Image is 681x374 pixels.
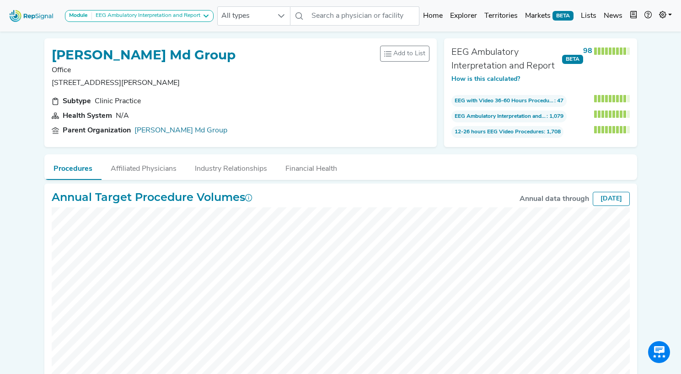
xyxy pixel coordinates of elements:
[577,7,600,25] a: Lists
[521,7,577,25] a: MarketsBETA
[419,7,446,25] a: Home
[276,154,346,179] button: Financial Health
[63,96,91,107] div: Subtype
[562,55,583,64] span: BETA
[583,47,592,55] strong: 98
[626,7,641,25] button: Intel Book
[451,95,567,107] span: : 47
[186,154,276,179] button: Industry Relationships
[451,111,567,122] span: : 1,079
[52,65,236,76] p: Office
[455,128,544,136] span: 12-26 hours EEG Video Procedures
[455,97,555,105] span: EEG with Video 36-60 Hours Procedures
[63,125,131,136] div: Parent Organization
[600,7,626,25] a: News
[218,7,273,25] span: All types
[92,12,200,20] div: EEG Ambulatory Interpretation and Report
[451,74,520,84] button: How is this calculated?
[63,111,112,121] div: Health System
[451,46,558,73] div: EEG Ambulatory Interpretation and Report
[393,49,425,58] span: Add to List
[134,125,227,136] a: [PERSON_NAME] Md Group
[380,46,429,62] button: Add to List
[95,96,141,107] div: Clinic Practice
[481,7,521,25] a: Territories
[451,126,563,138] span: : 1,708
[44,154,102,180] button: Procedures
[116,111,129,121] div: N/A
[552,11,574,20] span: BETA
[52,47,236,63] h1: [PERSON_NAME] Md Group
[102,154,186,179] button: Affiliated Physicians
[520,194,589,205] div: Annual data through
[65,10,214,22] button: ModuleEEG Ambulatory Interpretation and Report
[308,6,420,26] input: Search a physician or facility
[455,112,547,121] span: EEG Ambulatory Interpretation and Report Procedures
[52,78,236,89] p: [STREET_ADDRESS][PERSON_NAME]
[52,191,252,204] h2: Annual Target Procedure Volumes
[446,7,481,25] a: Explorer
[69,13,88,18] strong: Module
[593,192,630,206] div: [DATE]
